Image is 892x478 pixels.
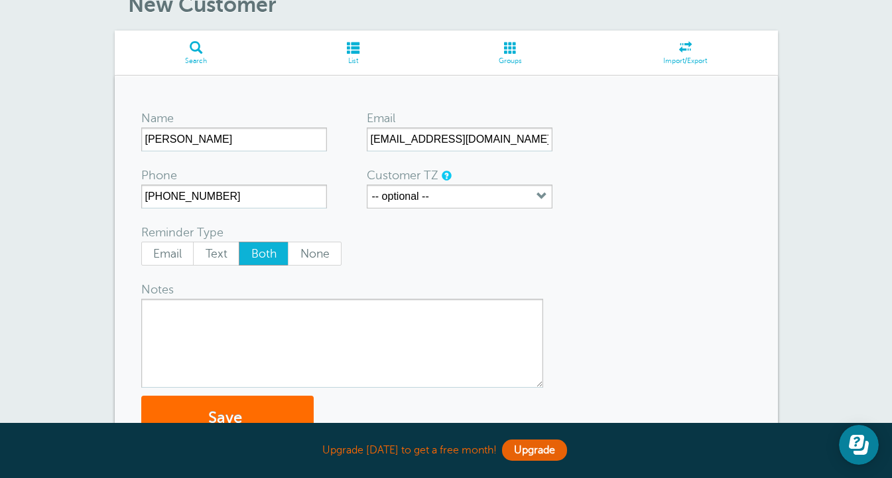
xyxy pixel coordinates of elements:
[428,31,593,75] a: Groups
[121,57,271,65] span: Search
[142,242,194,265] span: Email
[115,436,778,465] div: Upgrade [DATE] to get a free month!
[141,112,174,124] label: Name
[502,439,567,461] a: Upgrade
[141,283,174,295] label: Notes
[141,226,223,238] label: Reminder Type
[194,242,239,265] span: Text
[141,396,314,441] button: Save
[600,57,771,65] span: Import/Export
[239,242,288,266] label: Both
[284,57,422,65] span: List
[435,57,586,65] span: Groups
[442,171,450,180] a: Use this if the customer is in a different timezone than you are. It sets a local timezone for th...
[593,31,778,75] a: Import/Export
[367,169,438,181] label: Customer TZ
[367,185,552,208] button: -- optional --
[372,191,429,202] label: -- optional --
[115,31,278,75] a: Search
[141,242,194,266] label: Email
[193,242,239,266] label: Text
[277,31,428,75] a: List
[239,242,288,265] span: Both
[839,425,879,465] iframe: Resource center
[288,242,342,266] label: None
[141,169,177,181] label: Phone
[367,112,395,124] label: Email
[288,242,341,265] span: None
